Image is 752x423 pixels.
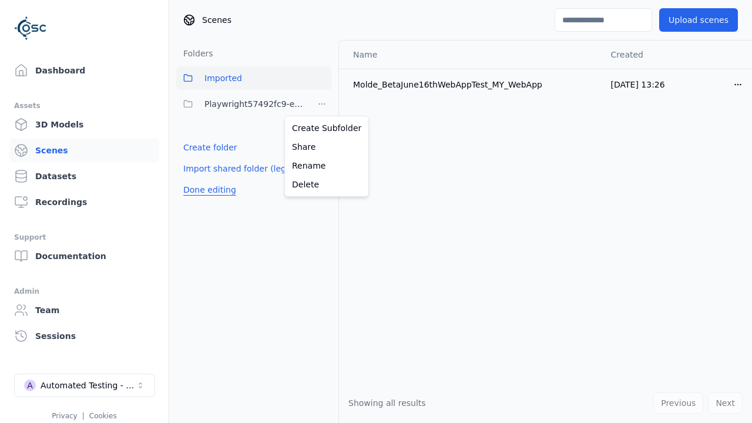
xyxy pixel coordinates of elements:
[287,175,366,194] a: Delete
[287,137,366,156] a: Share
[287,156,366,175] a: Rename
[287,119,366,137] a: Create Subfolder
